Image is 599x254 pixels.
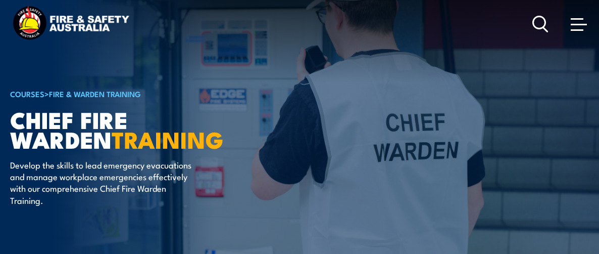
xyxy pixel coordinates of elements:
h1: Chief Fire Warden [10,109,260,149]
a: Fire & Warden Training [49,88,141,99]
strong: TRAINING [112,121,224,156]
p: Develop the skills to lead emergency evacuations and manage workplace emergencies effectively wit... [10,159,194,206]
h6: > [10,88,260,100]
a: COURSES [10,88,44,99]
